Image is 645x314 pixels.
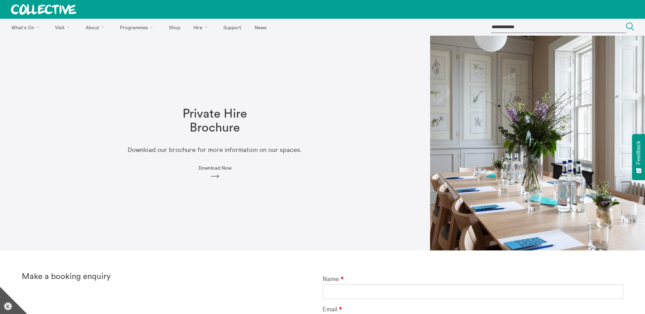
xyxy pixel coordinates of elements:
[22,273,111,281] strong: Make a booking enquiry
[171,107,258,135] h1: Private Hire Brochure
[199,165,232,171] span: Download Now
[430,36,645,250] img: Observatory Library Meeting Set Up 1
[217,19,247,36] a: Support
[632,134,645,180] button: Feedback - Show survey
[5,19,48,36] a: What's On
[80,19,113,36] a: About
[635,141,642,164] span: Feedback
[323,306,624,313] label: Email
[114,19,162,36] a: Programmes
[128,146,302,154] p: Download our brochure for more information on our spaces.
[188,19,216,36] a: Hire
[249,19,272,36] a: News
[49,19,79,36] a: Visit
[163,19,186,36] a: Shop
[323,276,624,283] label: Name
